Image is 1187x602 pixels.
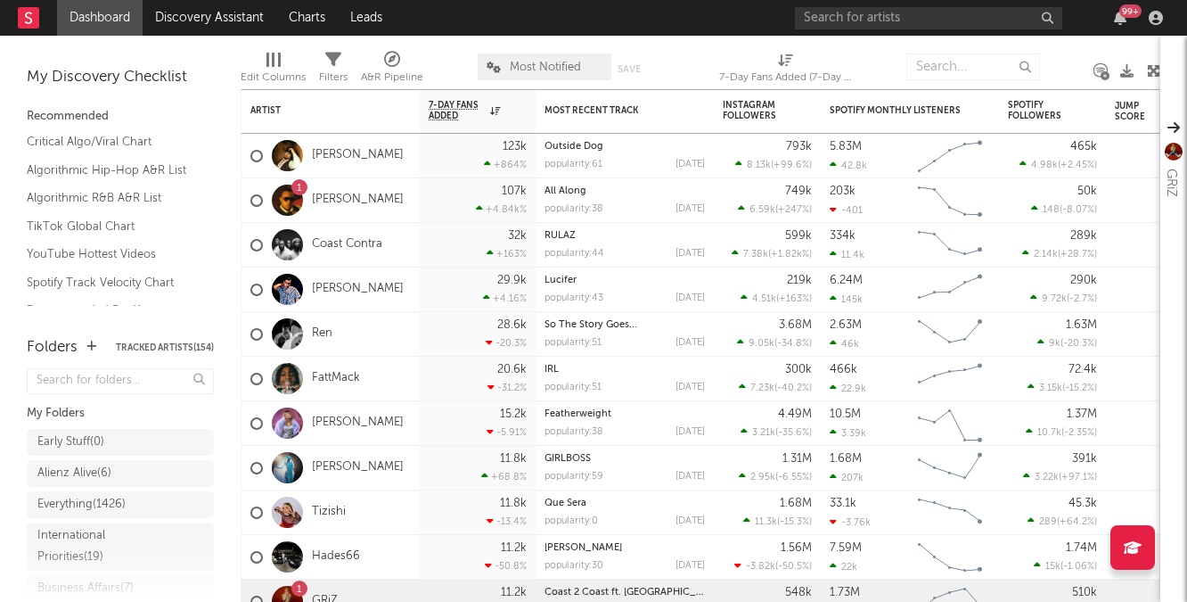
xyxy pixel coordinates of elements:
[544,142,603,152] a: Outside Dog
[735,159,812,170] div: ( )
[739,382,812,393] div: ( )
[27,301,196,320] a: Recommended For You
[737,337,812,349] div: ( )
[1070,230,1097,242] div: 289k
[675,472,705,482] div: [DATE]
[778,428,809,438] span: -35.6 %
[361,67,423,88] div: A&R Pipeline
[1027,515,1097,527] div: ( )
[544,204,603,214] div: popularity: 38
[777,383,809,393] span: -40.2 %
[27,273,196,293] a: Spotify Track Velocity Chart
[743,250,768,260] span: 7.38k
[502,186,527,197] div: 107k
[1031,203,1097,215] div: ( )
[544,231,576,241] a: RULAZ
[734,560,812,572] div: ( )
[910,535,990,580] svg: Chart title
[1035,473,1059,482] span: 3.22k
[27,523,214,571] a: International Priorities(19)
[778,562,809,572] span: -50.5 %
[497,364,527,375] div: 20.6k
[830,453,862,465] div: 1.68M
[830,408,861,420] div: 10.5M
[830,542,862,554] div: 7.59M
[830,275,863,286] div: 6.24M
[910,357,990,401] svg: Chart title
[675,293,705,303] div: [DATE]
[778,205,809,215] span: +247 %
[830,427,866,439] div: 3.39k
[1045,562,1060,572] span: 15k
[487,248,527,260] div: +163 %
[1023,471,1097,482] div: ( )
[830,561,857,573] div: 22k
[544,588,705,598] div: Coast 2 Coast ft. Flowdan
[830,293,863,305] div: 145k
[830,587,860,598] div: 1.73M
[497,319,527,331] div: 28.6k
[771,250,809,260] span: +1.82k %
[27,244,196,264] a: YouTube Hottest Videos
[1067,408,1097,420] div: 1.37M
[544,365,559,375] a: IRL
[750,473,775,482] span: 2.95k
[1077,186,1097,197] div: 50k
[830,472,864,483] div: 207k
[1115,235,1186,256] div: 68.8
[319,45,348,96] div: Filters
[910,446,990,491] svg: Chart title
[1019,159,1097,170] div: ( )
[830,319,862,331] div: 2.63M
[675,338,705,348] div: [DATE]
[503,141,527,153] div: 123k
[910,223,990,268] svg: Chart title
[544,105,678,116] div: Most Recent Track
[785,186,812,197] div: 749k
[675,204,705,214] div: [DATE]
[1115,368,1186,390] div: 92.5
[312,549,360,565] a: Hades66
[312,505,346,520] a: Tizishi
[544,383,602,392] div: popularity: 51
[752,294,776,304] span: 4.51k
[483,293,527,304] div: +4.16 %
[544,293,603,303] div: popularity: 43
[27,429,214,456] a: Early Stuff(0)
[1034,560,1097,572] div: ( )
[544,249,604,259] div: popularity: 44
[37,494,126,515] div: Everything ( 1426 )
[361,45,423,96] div: A&R Pipeline
[732,248,812,260] div: ( )
[312,237,382,252] a: Coast Contra
[785,364,812,375] div: 300k
[830,383,866,394] div: 22.9k
[544,409,705,419] div: Featherweight
[487,426,527,438] div: -5.91 %
[786,141,812,153] div: 793k
[544,454,705,464] div: GIRLBOSS
[1034,250,1058,260] span: 2.14k
[830,160,867,171] div: 42.8k
[544,365,705,375] div: IRL
[778,408,812,420] div: 4.49M
[1115,458,1186,479] div: 73.1
[910,268,990,312] svg: Chart title
[1065,383,1094,393] span: -15.2 %
[1115,502,1186,524] div: 72.6
[795,7,1062,29] input: Search for artists
[675,427,705,437] div: [DATE]
[1037,337,1097,349] div: ( )
[27,460,214,487] a: Alienz Alive(6)
[500,498,527,509] div: 11.8k
[830,498,856,509] div: 33.1k
[749,205,775,215] span: 6.59k
[429,100,486,121] span: 7-Day Fans Added
[1070,141,1097,153] div: 465k
[27,188,196,208] a: Algorithmic R&B A&R List
[1070,275,1097,286] div: 290k
[500,453,527,465] div: 11.8k
[1114,11,1126,25] button: 99+
[618,64,641,74] button: Save
[749,339,774,349] span: 9.05k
